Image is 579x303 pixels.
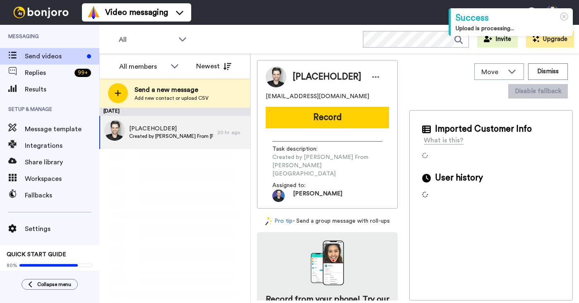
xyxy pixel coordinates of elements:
[272,153,382,178] span: Created by [PERSON_NAME] From [PERSON_NAME][GEOGRAPHIC_DATA]
[99,108,250,116] div: [DATE]
[481,67,504,77] span: Move
[119,62,166,72] div: All members
[293,71,361,83] span: [PLACEHOLDER]
[37,281,71,288] span: Collapse menu
[272,190,285,202] img: 6be86ef7-c569-4fce-93cb-afb5ceb4fafb-1583875477.jpg
[25,224,99,234] span: Settings
[424,135,464,145] div: What is this?
[272,145,330,153] span: Task description :
[456,12,568,24] div: Success
[25,84,99,94] span: Results
[87,6,100,19] img: vm-color.svg
[7,270,93,277] span: Send yourself a test
[272,181,330,190] span: Assigned to:
[435,123,532,135] span: Imported Customer Info
[265,217,273,226] img: magic-wand.svg
[129,125,213,133] span: [PLACEHOLDER]
[266,92,369,101] span: [EMAIL_ADDRESS][DOMAIN_NAME]
[217,129,246,136] div: 20 hr. ago
[526,31,574,48] button: Upgrade
[104,120,125,141] img: 6e068e8c-427a-4d8a-b15f-36e1abfcd730
[508,84,568,99] button: Disable fallback
[265,217,293,226] a: Pro tip
[135,95,209,101] span: Add new contact or upload CSV
[105,7,168,18] span: Video messaging
[477,31,518,48] button: Invite
[25,68,71,78] span: Replies
[25,51,84,61] span: Send videos
[25,157,99,167] span: Share library
[25,190,99,200] span: Fallbacks
[456,24,568,33] div: Upload is processing...
[135,85,209,95] span: Send a new message
[190,58,238,75] button: Newest
[25,124,99,134] span: Message template
[7,252,66,257] span: QUICK START GUIDE
[435,172,483,184] span: User history
[266,107,389,128] button: Record
[10,7,72,18] img: bj-logo-header-white.svg
[257,217,398,226] div: - Send a group message with roll-ups
[7,262,17,269] span: 80%
[293,190,342,202] span: [PERSON_NAME]
[528,63,568,80] button: Dismiss
[266,67,286,87] img: Image of [PLACEHOLDER]
[25,174,99,184] span: Workspaces
[25,141,99,151] span: Integrations
[311,240,344,285] img: download
[22,279,78,290] button: Collapse menu
[119,35,174,45] span: All
[74,69,91,77] div: 99 +
[129,133,213,139] span: Created by [PERSON_NAME] From [PERSON_NAME][GEOGRAPHIC_DATA]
